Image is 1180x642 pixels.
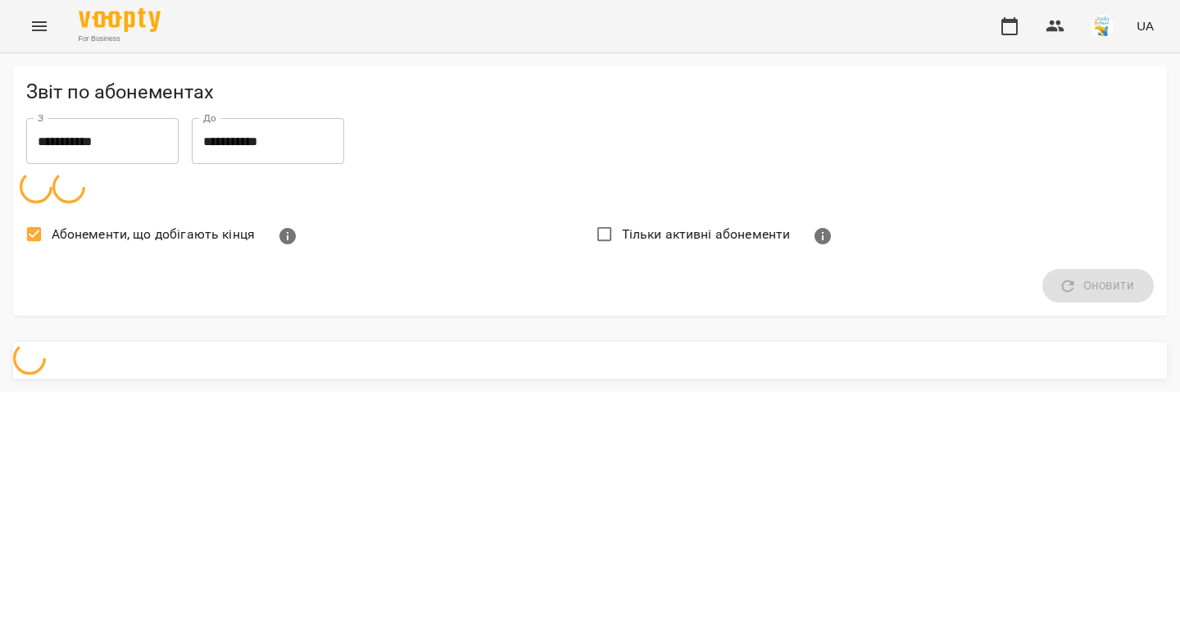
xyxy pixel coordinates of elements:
[20,7,59,46] button: Menu
[79,8,161,32] img: Voopty Logo
[622,225,791,244] span: Тільки активні абонементи
[1091,15,1114,38] img: 38072b7c2e4bcea27148e267c0c485b2.jpg
[26,80,1154,105] h5: Звіт по абонементах
[268,216,307,256] button: Показати абонементи з 3 або менше відвідуваннями або що закінчуються протягом 7 днів
[1137,17,1154,34] span: UA
[1130,11,1160,41] button: UA
[52,225,255,244] span: Абонементи, що добігають кінця
[803,216,842,256] button: Показувати тільки абонементи з залишком занять або з відвідуваннями. Активні абонементи - це ті, ...
[79,34,161,44] span: For Business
